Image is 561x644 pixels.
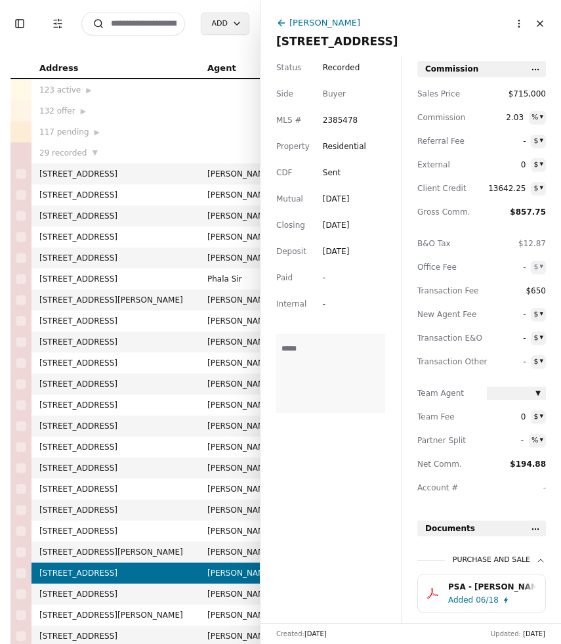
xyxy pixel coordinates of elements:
button: PSA - [PERSON_NAME] - [DATE].pdfAdded06/18 [417,574,546,613]
span: Sent [323,168,341,177]
div: Buyer [323,87,346,100]
span: ▶ [81,106,86,118]
div: [PERSON_NAME] [289,16,360,30]
td: [STREET_ADDRESS] [31,416,199,437]
td: [PERSON_NAME] [199,247,294,268]
span: 2.03 [487,111,524,124]
div: ▾ [539,261,543,272]
span: Transaction Fee [417,284,476,297]
td: [PERSON_NAME] [199,205,294,226]
span: Residential [323,140,366,153]
div: ▾ [539,410,543,422]
td: [STREET_ADDRESS] [31,247,199,268]
span: - [487,308,526,321]
span: Sales Price [417,87,476,100]
span: 29 recorded [39,146,87,160]
td: [STREET_ADDRESS] [31,268,199,290]
button: $ [531,261,546,274]
div: ▾ [539,434,543,446]
div: Added [448,593,473,607]
td: [PERSON_NAME] [199,584,294,605]
div: 06/18 [476,593,499,607]
button: % [529,434,546,447]
td: [PERSON_NAME] [199,290,294,311]
span: Gross Comm. [417,205,476,219]
button: $ [531,182,546,195]
td: [STREET_ADDRESS] [31,226,199,247]
span: New Agent Fee [417,308,476,321]
div: 123 active [39,83,192,97]
div: ▾ [539,135,543,146]
div: ▾ [539,355,543,367]
span: CDF [276,166,293,179]
span: $194.88 [510,460,546,469]
span: External [417,158,476,171]
span: Team Fee [417,410,476,423]
span: 0 [487,158,526,171]
span: 2385478 [323,114,385,127]
span: Partner Split [417,434,476,447]
div: ▾ [539,308,543,320]
div: Updated: [491,629,545,639]
button: Purchase and Sale [417,555,546,574]
span: Mutual [276,192,303,205]
span: [DATE] [304,630,327,637]
div: Created: [276,629,327,639]
span: [DATE] [523,630,545,637]
button: $ [531,332,546,345]
td: [STREET_ADDRESS] [31,311,199,332]
span: Commission [417,111,476,124]
td: [PERSON_NAME] [199,458,294,479]
span: Account # [417,481,476,494]
span: ▼ [92,147,97,159]
span: - [487,332,526,345]
td: [STREET_ADDRESS] [31,479,199,500]
span: ▶ [94,127,100,139]
td: [PERSON_NAME] [199,416,294,437]
div: [DATE] [323,219,350,232]
td: [STREET_ADDRESS] [31,458,199,479]
div: Purchase and Sale [453,555,546,566]
span: Client Credit [417,182,476,195]
td: [STREET_ADDRESS] [31,521,199,542]
span: Transaction E&O [417,332,476,345]
td: [PERSON_NAME] [199,542,294,563]
td: [STREET_ADDRESS] [31,584,199,605]
span: Side [276,87,293,100]
td: [STREET_ADDRESS] [31,353,199,374]
button: Add [201,12,249,35]
span: Agent [207,61,236,75]
span: Transaction Other [417,355,476,368]
td: [PERSON_NAME] [199,437,294,458]
div: 117 pending [39,125,192,139]
td: [STREET_ADDRESS] [31,205,199,226]
span: Status [276,61,301,74]
td: [STREET_ADDRESS] [31,332,199,353]
div: ▾ [539,182,543,194]
td: [PERSON_NAME] [199,163,294,184]
span: ▼ [535,388,541,399]
button: $ [531,158,546,171]
span: Net Comm. [417,458,476,471]
td: [STREET_ADDRESS] [31,500,199,521]
td: [PERSON_NAME] [199,479,294,500]
td: [STREET_ADDRESS] [31,395,199,416]
td: [PERSON_NAME] [199,605,294,626]
span: - [543,483,546,492]
td: [PERSON_NAME] [199,374,294,395]
div: - [323,297,346,311]
td: [PERSON_NAME] [199,395,294,416]
span: MLS # [276,114,302,127]
span: Deposit [276,245,306,258]
td: [PERSON_NAME] [199,521,294,542]
span: Property [276,140,310,153]
td: [STREET_ADDRESS] [31,563,199,584]
td: [STREET_ADDRESS][PERSON_NAME] [31,605,199,626]
span: $12.87 [518,239,546,248]
span: 13642.25 [487,182,526,195]
td: [PERSON_NAME] [199,353,294,374]
span: Commission [425,62,478,75]
td: [PERSON_NAME] [199,311,294,332]
span: - [487,434,524,447]
div: - [323,271,346,284]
